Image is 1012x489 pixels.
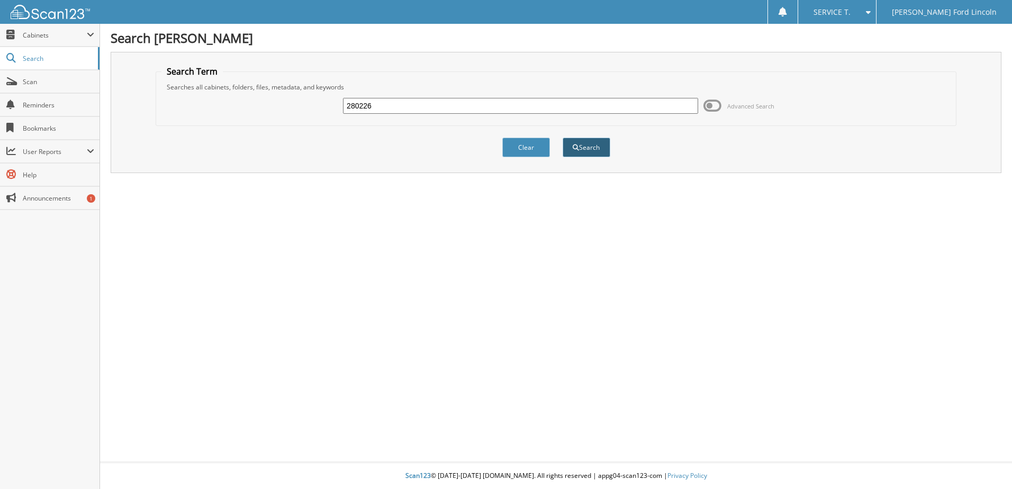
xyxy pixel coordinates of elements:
span: User Reports [23,147,87,156]
span: [PERSON_NAME] Ford Lincoln [892,9,997,15]
button: Search [563,138,610,157]
span: Help [23,170,94,179]
span: Announcements [23,194,94,203]
span: Cabinets [23,31,87,40]
div: Searches all cabinets, folders, files, metadata, and keywords [161,83,951,92]
span: Search [23,54,93,63]
span: Reminders [23,101,94,110]
iframe: Chat Widget [959,438,1012,489]
span: Advanced Search [727,102,774,110]
h1: Search [PERSON_NAME] [111,29,1001,47]
a: Privacy Policy [667,471,707,480]
legend: Search Term [161,66,223,77]
span: Scan [23,77,94,86]
span: Scan123 [405,471,431,480]
div: 1 [87,194,95,203]
button: Clear [502,138,550,157]
img: scan123-logo-white.svg [11,5,90,19]
span: SERVICE T. [814,9,851,15]
div: © [DATE]-[DATE] [DOMAIN_NAME]. All rights reserved | appg04-scan123-com | [100,463,1012,489]
span: Bookmarks [23,124,94,133]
